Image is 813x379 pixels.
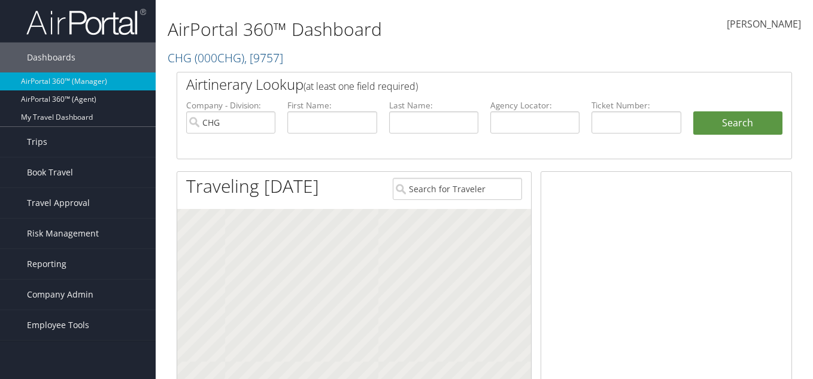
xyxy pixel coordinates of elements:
label: Company - Division: [186,99,275,111]
label: First Name: [287,99,377,111]
label: Ticket Number: [591,99,681,111]
a: CHG [168,50,283,66]
span: Trips [27,127,47,157]
span: Company Admin [27,280,93,310]
span: Book Travel [27,157,73,187]
span: (at least one field required) [304,80,418,93]
button: Search [693,111,782,135]
span: , [ 9757 ] [244,50,283,66]
input: Search for Traveler [393,178,522,200]
img: airportal-logo.png [26,8,146,36]
span: [PERSON_NAME] [727,17,801,31]
h1: AirPortal 360™ Dashboard [168,17,590,42]
span: Reporting [27,249,66,279]
a: [PERSON_NAME] [727,6,801,43]
span: Travel Approval [27,188,90,218]
h2: Airtinerary Lookup [186,74,732,95]
label: Last Name: [389,99,478,111]
span: Risk Management [27,219,99,248]
label: Agency Locator: [490,99,580,111]
span: ( 000CHG ) [195,50,244,66]
span: Employee Tools [27,310,89,340]
span: Dashboards [27,43,75,72]
h1: Traveling [DATE] [186,174,319,199]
